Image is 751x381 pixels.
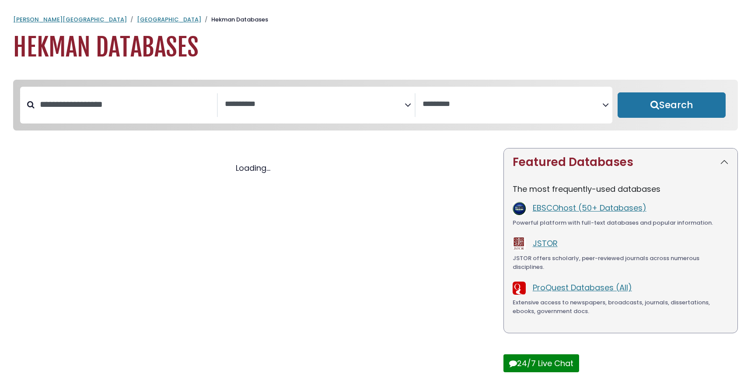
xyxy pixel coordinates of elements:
[533,202,646,213] a: EBSCOhost (50+ Databases)
[513,183,729,195] p: The most frequently-used databases
[35,97,217,112] input: Search database by title or keyword
[201,15,268,24] li: Hekman Databases
[513,254,729,271] div: JSTOR offers scholarly, peer-reviewed journals across numerous disciplines.
[618,92,726,118] button: Submit for Search Results
[13,15,738,24] nav: breadcrumb
[137,15,201,24] a: [GEOGRAPHIC_DATA]
[533,282,632,293] a: ProQuest Databases (All)
[503,354,579,372] button: 24/7 Live Chat
[513,219,729,227] div: Powerful platform with full-text databases and popular information.
[13,80,738,131] nav: Search filters
[504,148,737,176] button: Featured Databases
[13,162,493,174] div: Loading...
[225,100,405,109] textarea: Search
[423,100,602,109] textarea: Search
[13,15,127,24] a: [PERSON_NAME][GEOGRAPHIC_DATA]
[533,238,558,249] a: JSTOR
[13,33,738,62] h1: Hekman Databases
[513,298,729,315] div: Extensive access to newspapers, broadcasts, journals, dissertations, ebooks, government docs.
